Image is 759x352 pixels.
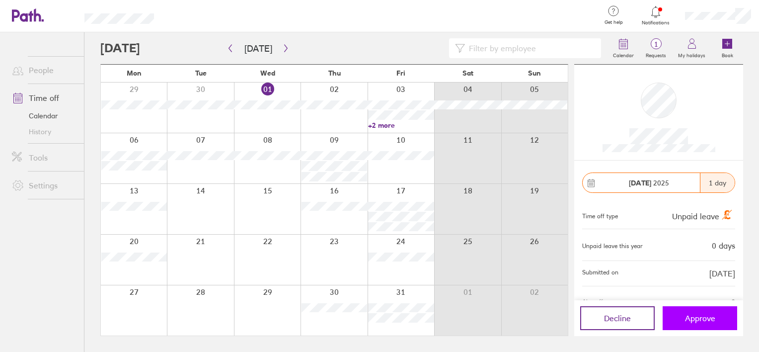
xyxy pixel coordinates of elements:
[700,173,735,192] div: 1 day
[368,121,434,130] a: +2 more
[629,178,651,187] strong: [DATE]
[236,40,280,57] button: [DATE]
[465,39,595,58] input: Filter by employee
[328,69,341,77] span: Thu
[732,298,735,305] span: 2
[582,209,618,221] div: Time off type
[582,298,603,305] span: Also off
[640,50,672,59] label: Requests
[685,314,715,323] span: Approve
[127,69,142,77] span: Mon
[604,314,631,323] span: Decline
[462,69,473,77] span: Sat
[640,40,672,48] span: 1
[4,108,84,124] a: Calendar
[582,243,643,250] div: Unpaid leave this year
[580,306,655,330] button: Decline
[195,69,207,77] span: Tue
[4,88,84,108] a: Time off
[629,179,669,187] span: 2025
[716,50,739,59] label: Book
[640,32,672,64] a: 1Requests
[711,32,743,64] a: Book
[663,306,737,330] button: Approve
[640,20,672,26] span: Notifications
[4,176,84,195] a: Settings
[672,50,711,59] label: My holidays
[672,32,711,64] a: My holidays
[396,69,405,77] span: Fri
[582,269,618,278] span: Submitted on
[640,5,672,26] a: Notifications
[607,50,640,59] label: Calendar
[4,124,84,140] a: History
[4,60,84,80] a: People
[712,241,735,250] div: 0 days
[4,148,84,168] a: Tools
[598,19,630,25] span: Get help
[528,69,541,77] span: Sun
[672,211,719,221] span: Unpaid leave
[607,32,640,64] a: Calendar
[260,69,275,77] span: Wed
[709,269,735,278] span: [DATE]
